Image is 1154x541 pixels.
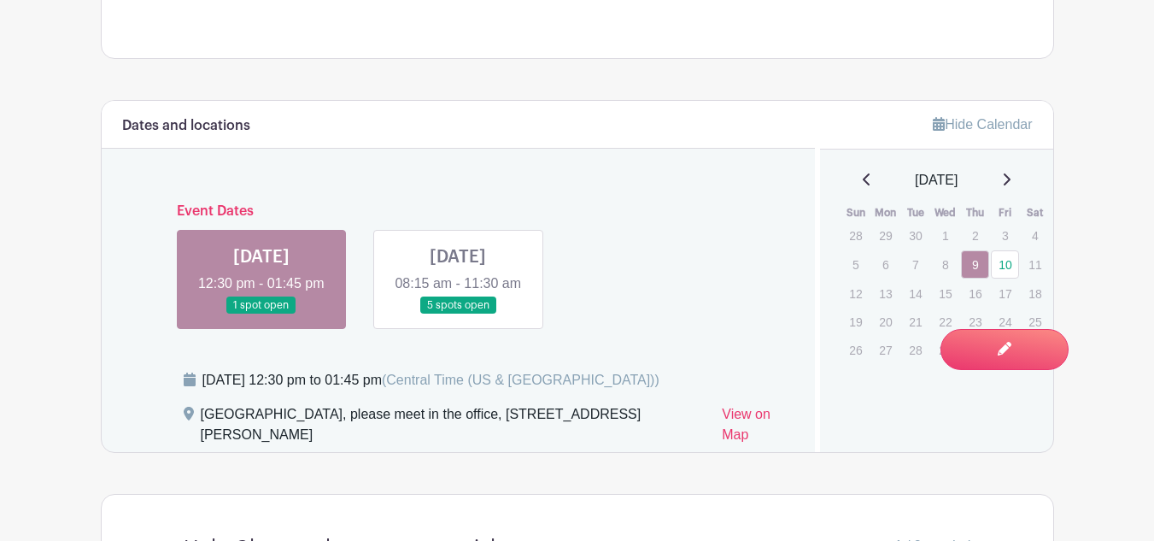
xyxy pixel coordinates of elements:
[901,251,929,278] p: 7
[871,337,899,363] p: 27
[841,204,870,221] th: Sun
[990,204,1020,221] th: Fri
[901,222,929,249] p: 30
[915,170,958,191] span: [DATE]
[991,250,1019,279] a: 10
[931,280,959,307] p: 15
[871,222,899,249] p: 29
[1021,280,1049,307] p: 18
[1021,309,1049,335] p: 25
[382,373,659,387] span: (Central Time (US & [GEOGRAPHIC_DATA]))
[933,117,1032,132] a: Hide Calendar
[900,204,930,221] th: Tue
[1021,251,1049,278] p: 11
[930,204,960,221] th: Wed
[991,222,1019,249] p: 3
[871,280,899,307] p: 13
[841,280,870,307] p: 12
[163,203,754,220] h6: Event Dates
[871,309,899,335] p: 20
[960,204,990,221] th: Thu
[961,309,989,335] p: 23
[991,280,1019,307] p: 17
[931,309,959,335] p: 22
[961,280,989,307] p: 16
[931,337,959,363] p: 29
[841,222,870,249] p: 28
[901,280,929,307] p: 14
[202,370,659,391] div: [DATE] 12:30 pm to 01:45 pm
[931,251,959,278] p: 8
[961,250,989,279] a: 9
[841,251,870,278] p: 5
[122,118,250,134] h6: Dates and locations
[901,337,929,363] p: 28
[841,309,870,335] p: 19
[841,337,870,363] p: 26
[901,309,929,335] p: 21
[931,222,959,249] p: 1
[961,222,989,249] p: 2
[201,404,709,452] div: [GEOGRAPHIC_DATA], please meet in the office, [STREET_ADDRESS][PERSON_NAME]
[991,309,1019,335] p: 24
[1021,222,1049,249] p: 4
[722,404,794,452] a: View on Map
[870,204,900,221] th: Mon
[1020,204,1050,221] th: Sat
[871,251,899,278] p: 6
